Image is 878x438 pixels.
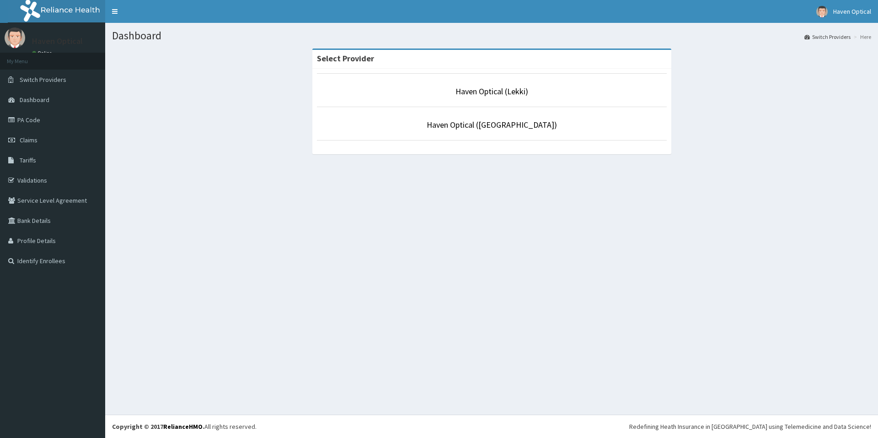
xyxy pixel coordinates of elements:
[112,30,871,42] h1: Dashboard
[455,86,528,97] a: Haven Optical (Lekki)
[317,53,374,64] strong: Select Provider
[427,119,557,130] a: Haven Optical ([GEOGRAPHIC_DATA])
[804,33,851,41] a: Switch Providers
[105,415,878,438] footer: All rights reserved.
[629,422,871,431] div: Redefining Heath Insurance in [GEOGRAPHIC_DATA] using Telemedicine and Data Science!
[32,50,54,56] a: Online
[833,7,871,16] span: Haven Optical
[112,422,204,431] strong: Copyright © 2017 .
[20,96,49,104] span: Dashboard
[20,136,37,144] span: Claims
[32,37,83,45] p: Haven Optical
[816,6,828,17] img: User Image
[851,33,871,41] li: Here
[20,76,66,84] span: Switch Providers
[163,422,203,431] a: RelianceHMO
[5,27,25,48] img: User Image
[20,156,36,164] span: Tariffs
